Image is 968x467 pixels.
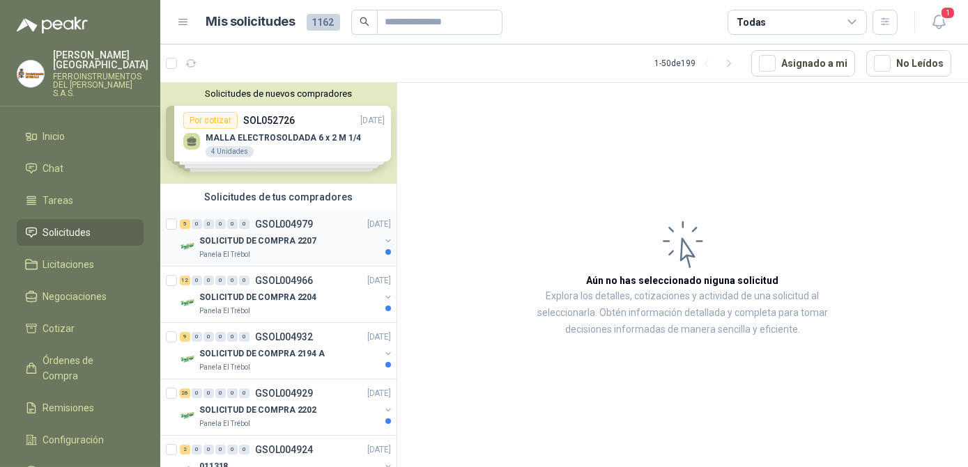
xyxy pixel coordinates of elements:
[215,276,226,285] div: 0
[199,291,316,304] p: SOLICITUD DE COMPRA 2204
[180,238,197,255] img: Company Logo
[203,276,214,285] div: 0
[537,288,829,338] p: Explora los detalles, cotizaciones y actividad de una solicitud al seleccionarla. Obtén informaci...
[43,257,95,272] span: Licitaciones
[180,276,190,285] div: 12
[199,418,250,429] p: Panela El Trébol
[367,274,391,287] p: [DATE]
[255,445,313,454] p: GSOL004924
[940,6,955,19] span: 1
[239,388,249,398] div: 0
[180,216,394,260] a: 5 0 0 0 0 0 GSOL004979[DATE] Company LogoSOLICITUD DE COMPRA 2207Panela El Trébol
[751,50,855,77] button: Asignado a mi
[199,306,250,317] p: Panela El Trébol
[203,219,214,229] div: 0
[180,219,190,229] div: 5
[53,50,148,70] p: [PERSON_NAME] [GEOGRAPHIC_DATA]
[17,61,44,87] img: Company Logo
[17,251,144,278] a: Licitaciones
[180,351,197,367] img: Company Logo
[199,362,250,373] p: Panela El Trébol
[367,331,391,344] p: [DATE]
[367,218,391,231] p: [DATE]
[17,395,144,421] a: Remisiones
[199,404,316,417] p: SOLICITUD DE COMPRA 2202
[180,294,197,311] img: Company Logo
[227,219,238,229] div: 0
[192,276,202,285] div: 0
[926,10,951,35] button: 1
[192,332,202,342] div: 0
[180,332,190,342] div: 9
[215,219,226,229] div: 0
[43,193,74,208] span: Tareas
[199,235,316,248] p: SOLICITUD DE COMPRA 2207
[180,385,394,429] a: 26 0 0 0 0 0 GSOL004929[DATE] Company LogoSOLICITUD DE COMPRA 2202Panela El Trébol
[17,123,144,150] a: Inicio
[43,129,66,144] span: Inicio
[227,388,238,398] div: 0
[180,272,394,317] a: 12 0 0 0 0 0 GSOL004966[DATE] Company LogoSOLICITUD DE COMPRA 2204Panela El Trébol
[17,315,144,342] a: Cotizar
[192,445,202,454] div: 0
[43,225,91,240] span: Solicitudes
[17,187,144,214] a: Tareas
[360,17,369,26] span: search
[255,276,313,285] p: GSOL004966
[180,388,190,398] div: 26
[160,184,397,210] div: Solicitudes de tus compradores
[17,283,144,310] a: Negociaciones
[43,321,75,336] span: Cotizar
[203,332,214,342] div: 0
[239,276,249,285] div: 0
[17,155,144,182] a: Chat
[180,445,190,454] div: 2
[160,83,397,184] div: Solicitudes de nuevos compradoresPor cotizarSOL052726[DATE] MALLA ELECTROSOLDADA 6 x 2 M 1/44 Uni...
[203,445,214,454] div: 0
[239,445,249,454] div: 0
[737,15,766,30] div: Todas
[43,400,95,415] span: Remisiones
[239,219,249,229] div: 0
[17,219,144,246] a: Solicitudes
[199,249,250,260] p: Panela El Trébol
[215,445,226,454] div: 0
[53,72,148,97] p: FERROINSTRUMENTOS DEL [PERSON_NAME] S.A.S.
[367,443,391,457] p: [DATE]
[43,432,105,448] span: Configuración
[192,219,202,229] div: 0
[307,14,340,31] span: 1162
[166,88,391,99] button: Solicitudes de nuevos compradores
[654,52,740,74] div: 1 - 50 de 199
[239,332,249,342] div: 0
[866,50,951,77] button: No Leídos
[17,17,88,33] img: Logo peakr
[587,273,779,288] h3: Aún no has seleccionado niguna solicitud
[203,388,214,398] div: 0
[215,388,226,398] div: 0
[206,12,295,32] h1: Mis solicitudes
[227,276,238,285] div: 0
[255,219,313,229] p: GSOL004979
[43,353,130,383] span: Órdenes de Compra
[255,332,313,342] p: GSOL004932
[180,407,197,424] img: Company Logo
[17,347,144,389] a: Órdenes de Compra
[199,347,325,361] p: SOLICITUD DE COMPRA 2194 A
[43,161,64,176] span: Chat
[255,388,313,398] p: GSOL004929
[215,332,226,342] div: 0
[17,427,144,453] a: Configuración
[227,445,238,454] div: 0
[180,329,394,373] a: 9 0 0 0 0 0 GSOL004932[DATE] Company LogoSOLICITUD DE COMPRA 2194 APanela El Trébol
[367,387,391,400] p: [DATE]
[192,388,202,398] div: 0
[227,332,238,342] div: 0
[43,289,107,304] span: Negociaciones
